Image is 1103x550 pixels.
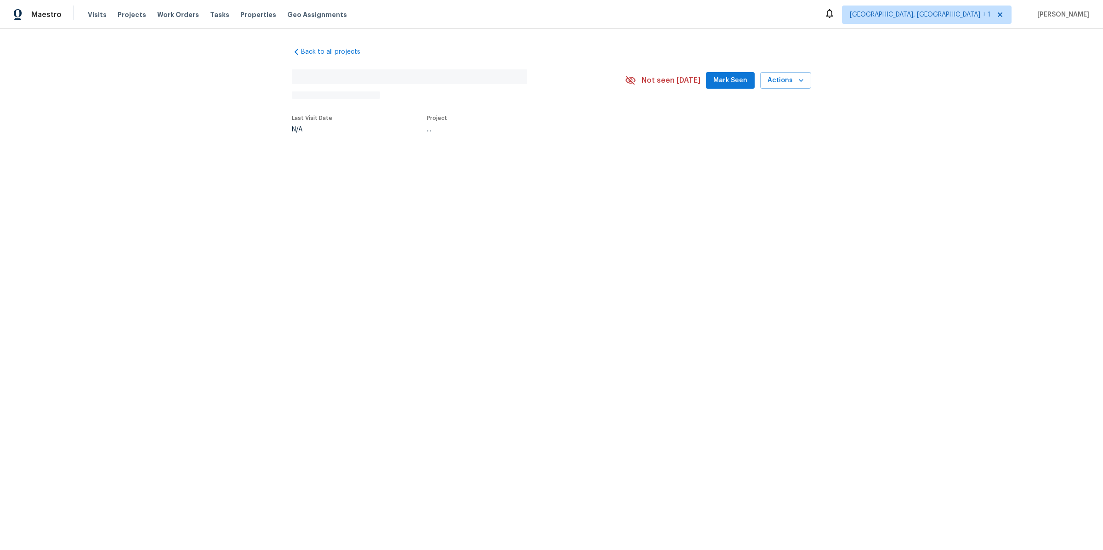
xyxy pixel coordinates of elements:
span: Tasks [210,11,229,18]
span: Actions [768,75,804,86]
span: Visits [88,10,107,19]
span: Geo Assignments [287,10,347,19]
span: Last Visit Date [292,115,332,121]
span: Work Orders [157,10,199,19]
div: ... [427,126,603,133]
a: Back to all projects [292,47,380,57]
span: Maestro [31,10,62,19]
button: Mark Seen [706,72,755,89]
span: Projects [118,10,146,19]
span: Project [427,115,447,121]
button: Actions [760,72,811,89]
span: [GEOGRAPHIC_DATA], [GEOGRAPHIC_DATA] + 1 [850,10,990,19]
span: Mark Seen [713,75,747,86]
span: [PERSON_NAME] [1034,10,1089,19]
div: N/A [292,126,332,133]
span: Not seen [DATE] [642,76,700,85]
span: Properties [240,10,276,19]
